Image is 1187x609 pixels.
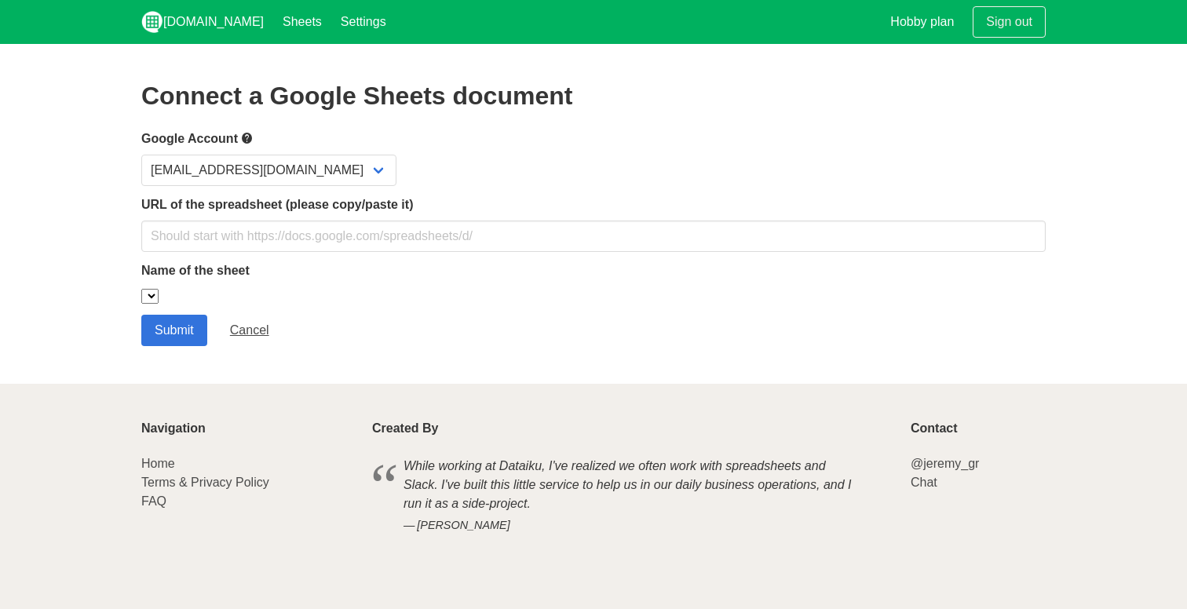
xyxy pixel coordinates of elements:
[141,494,166,508] a: FAQ
[372,454,892,537] blockquote: While working at Dataiku, I've realized we often work with spreadsheets and Slack. I've built thi...
[141,476,269,489] a: Terms & Privacy Policy
[141,195,1046,214] label: URL of the spreadsheet (please copy/paste it)
[911,457,979,470] a: @jeremy_gr
[973,6,1046,38] a: Sign out
[141,457,175,470] a: Home
[911,421,1046,436] p: Contact
[141,82,1046,110] h2: Connect a Google Sheets document
[404,517,860,534] cite: [PERSON_NAME]
[141,129,1046,148] label: Google Account
[911,476,937,489] a: Chat
[217,315,283,346] a: Cancel
[372,421,892,436] p: Created By
[141,261,1046,280] label: Name of the sheet
[141,421,353,436] p: Navigation
[141,315,207,346] input: Submit
[141,11,163,33] img: logo_v2_white.png
[141,221,1046,252] input: Should start with https://docs.google.com/spreadsheets/d/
